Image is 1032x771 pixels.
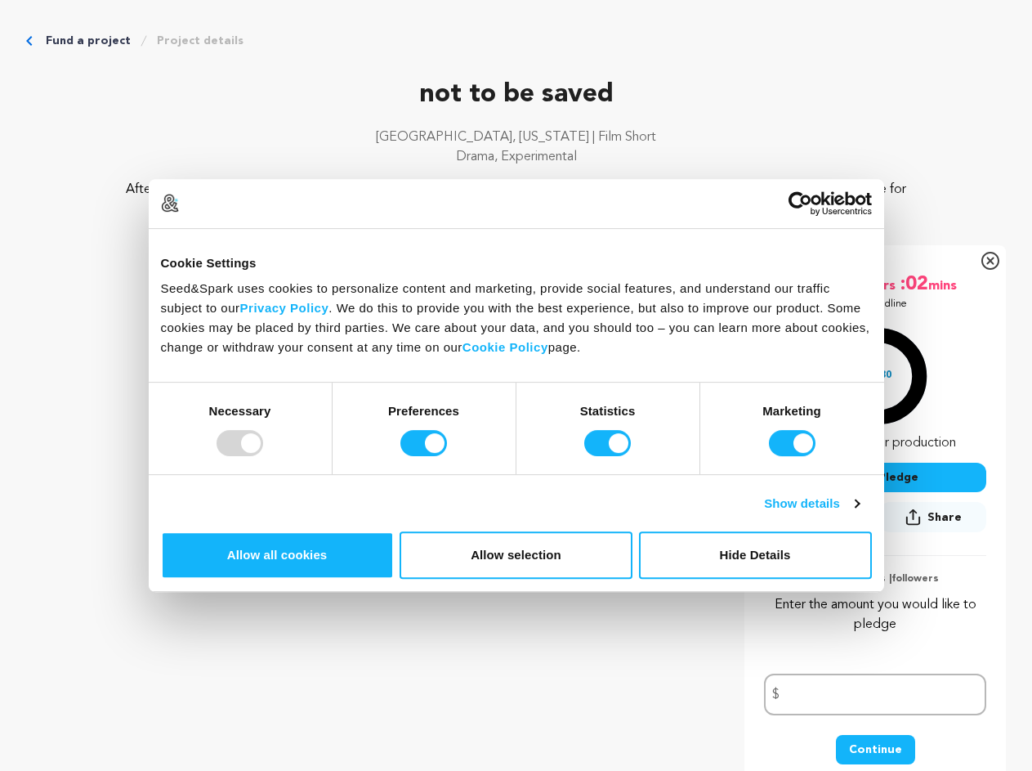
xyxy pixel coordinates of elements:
a: Project details [157,33,243,49]
a: Cookie Policy [462,340,548,354]
a: Privacy Policy [240,301,329,315]
button: Share [880,502,986,532]
a: Usercentrics Cookiebot - opens in a new window [729,191,872,216]
p: not to be saved [26,75,1006,114]
span: $ [772,685,780,705]
div: Cookie Settings [161,253,872,273]
button: Continue [836,735,915,764]
button: Hide Details [639,531,872,579]
span: :02 [899,271,928,298]
strong: Preferences [388,404,459,418]
div: Seed&Spark uses cookies to personalize content and marketing, provide social features, and unders... [161,279,872,357]
p: Enter the amount you would like to pledge [764,595,986,634]
div: Breadcrumb [26,33,1006,49]
p: After years of estrangement, a troubled sister shows up for her grieving brother and revisits a m... [124,180,908,219]
a: Fund a project [46,33,131,49]
strong: Necessary [209,404,271,418]
p: [GEOGRAPHIC_DATA], [US_STATE] | Film Short [26,128,1006,147]
span: mins [928,271,960,298]
img: logo [161,194,179,212]
a: Show details [764,494,859,513]
strong: Statistics [580,404,636,418]
strong: Marketing [762,404,821,418]
span: Share [927,509,962,526]
button: Allow all cookies [161,531,394,579]
span: hrs [876,271,899,298]
button: Allow selection [400,531,632,579]
span: Share [880,502,986,539]
p: Drama, Experimental [26,147,1006,167]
